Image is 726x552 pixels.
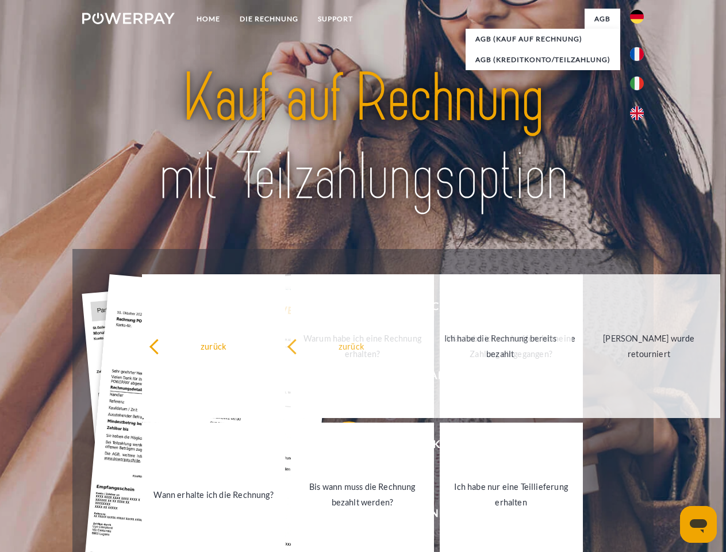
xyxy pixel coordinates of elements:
img: en [630,106,644,120]
a: AGB (Kreditkonto/Teilzahlung) [466,49,620,70]
img: fr [630,47,644,61]
a: agb [585,9,620,29]
a: Home [187,9,230,29]
div: [PERSON_NAME] wurde retourniert [585,331,714,362]
div: Ich habe nur eine Teillieferung erhalten [447,479,576,510]
div: Bis wann muss die Rechnung bezahlt werden? [298,479,427,510]
iframe: Schaltfläche zum Öffnen des Messaging-Fensters [680,506,717,543]
img: it [630,76,644,90]
div: zurück [149,338,278,354]
a: AGB (Kauf auf Rechnung) [466,29,620,49]
div: zurück [287,338,416,354]
img: logo-powerpay-white.svg [82,13,175,24]
img: title-powerpay_de.svg [110,55,616,220]
a: SUPPORT [308,9,363,29]
a: DIE RECHNUNG [230,9,308,29]
div: Wann erhalte ich die Rechnung? [149,486,278,502]
div: Ich habe die Rechnung bereits bezahlt [436,331,565,362]
img: de [630,10,644,24]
